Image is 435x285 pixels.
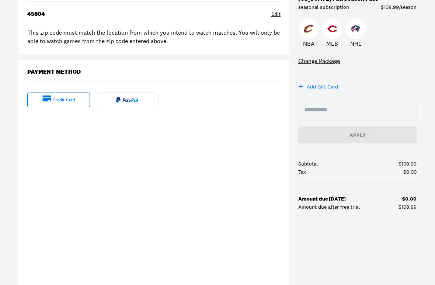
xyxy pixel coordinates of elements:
[298,83,338,90] button: +Add Gift Card
[27,28,281,45] div: This zip code must match the location from which you intend to watch matches. You will only be ab...
[327,24,337,34] img: Reds
[403,169,417,174] div: $0.00
[399,204,417,209] div: $108.99
[304,24,313,34] img: Cavaliers
[303,39,314,48] p: NBA
[116,97,138,103] img: Paypal fulltext logo
[307,83,338,90] div: Add Gift Card
[381,4,417,10] div: $108.99/season
[298,195,346,202] b: Amount due [DATE]
[402,195,417,202] b: $0.00
[298,204,360,209] div: Amount due after free trial
[298,57,340,65] a: Change Package
[298,126,417,143] button: Apply
[351,24,361,34] img: Blue Jackets
[350,39,362,48] p: NHL
[298,161,318,166] div: Subtotal
[399,161,417,166] div: $108.99
[298,83,304,90] div: +
[298,169,306,174] div: Tax
[271,11,281,18] div: Edit
[298,4,349,10] div: seasonal subscription
[53,97,75,103] div: credit card
[27,11,45,18] div: 45804
[27,69,81,76] div: Payment Method
[304,132,411,138] div: Apply
[326,39,338,48] p: MLB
